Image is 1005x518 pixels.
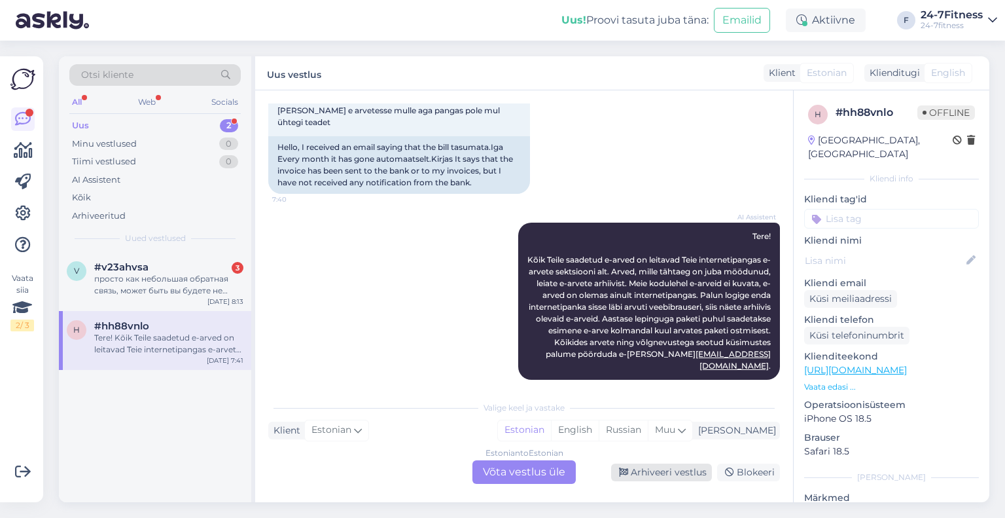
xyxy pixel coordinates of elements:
div: Arhiveeri vestlus [611,464,712,481]
div: Klienditugi [864,66,920,80]
span: #hh88vnlo [94,320,149,332]
p: Kliendi tag'id [804,193,979,206]
div: Vaata siia [10,272,34,331]
div: 2 / 3 [10,320,34,331]
p: Operatsioonisüsteem [804,398,979,412]
input: Lisa tag [804,209,979,229]
div: All [69,94,84,111]
div: 2 [220,119,238,132]
div: Minu vestlused [72,138,137,151]
div: 24-7Fitness [921,10,983,20]
p: Kliendi telefon [804,313,979,327]
span: #v23ahvsa [94,261,149,273]
div: 24-7fitness [921,20,983,31]
img: Askly Logo [10,67,35,92]
div: Russian [599,420,648,440]
p: Kliendi email [804,276,979,290]
div: [DATE] 8:13 [207,297,243,306]
div: Estonian [498,420,551,440]
span: AI Assistent [727,212,776,222]
div: [PERSON_NAME] [693,424,776,437]
div: 0 [219,155,238,168]
p: Vaata edasi ... [804,381,979,393]
span: 7:41 [727,380,776,390]
p: Märkmed [804,491,979,505]
span: v [74,266,79,276]
div: Socials [209,94,241,111]
div: Blokeeri [717,464,780,481]
p: Kliendi nimi [804,234,979,248]
span: Otsi kliente [81,68,133,82]
p: iPhone OS 18.5 [804,412,979,426]
div: Valige keel ja vastake [268,402,780,414]
div: Arhiveeritud [72,210,126,223]
p: Safari 18.5 [804,445,979,458]
span: Estonian [807,66,847,80]
span: Muu [655,424,675,435]
div: просто как небольшая обратная связь, может быть вы будете не против пересмотреть это правило [94,273,243,297]
span: Estonian [311,423,351,437]
div: Võta vestlus üle [472,460,576,484]
div: [PERSON_NAME] [804,472,979,483]
div: Hello, I received an email saying that the bill tasumata.Iga Every month it has gone automaatselt... [268,136,530,194]
button: Emailid [714,8,770,33]
div: 0 [219,138,238,151]
b: Uus! [561,14,586,26]
div: Proovi tasuta juba täna: [561,12,709,28]
div: English [551,420,599,440]
div: # hh88vnlo [836,105,917,120]
div: [GEOGRAPHIC_DATA], [GEOGRAPHIC_DATA] [808,134,953,161]
p: Klienditeekond [804,350,979,363]
a: [EMAIL_ADDRESS][DOMAIN_NAME] [696,349,771,371]
div: Kõik [72,191,91,204]
div: Klient [268,424,300,437]
div: Tere! Kõik Teile saadetud e-arved on leitavad Teie internetipangas e-arvete sektsiooni alt. Arved... [94,332,243,356]
input: Lisa nimi [805,253,964,268]
span: h [73,325,80,335]
div: F [897,11,915,29]
span: Offline [917,105,975,120]
p: Brauser [804,431,979,445]
div: Aktiivne [786,9,866,32]
div: 3 [232,262,243,274]
div: Klient [764,66,796,80]
div: Küsi telefoninumbrit [804,327,909,344]
div: [DATE] 7:41 [207,356,243,365]
div: Tiimi vestlused [72,155,136,168]
div: Küsi meiliaadressi [804,290,897,308]
div: Kliendi info [804,173,979,185]
div: Web [135,94,158,111]
label: Uus vestlus [267,64,321,82]
div: Estonian to Estonian [485,447,563,459]
span: h [815,109,821,119]
span: 7:40 [272,194,321,204]
span: English [931,66,965,80]
span: Uued vestlused [125,232,186,244]
div: Uus [72,119,89,132]
a: 24-7Fitness24-7fitness [921,10,997,31]
a: [URL][DOMAIN_NAME] [804,364,907,376]
div: AI Assistent [72,174,120,187]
